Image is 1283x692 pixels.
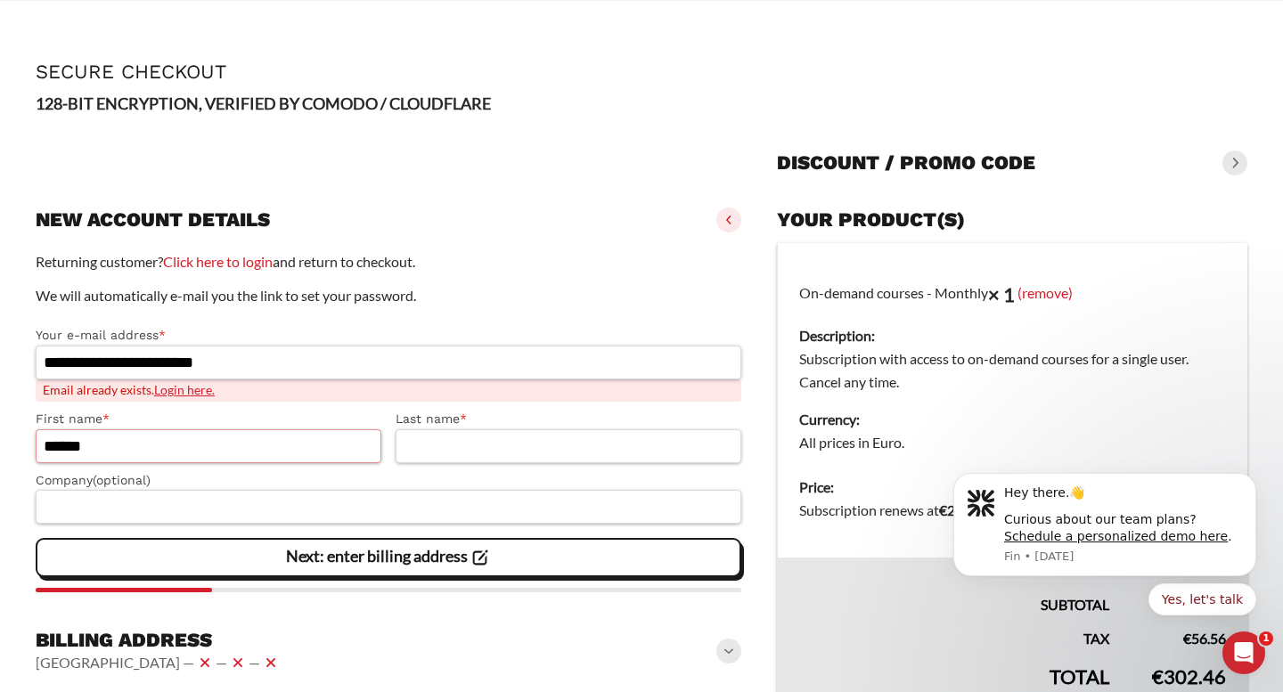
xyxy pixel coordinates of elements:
[777,151,1035,175] h3: Discount / promo code
[778,616,1132,650] th: Tax
[154,382,215,397] a: Login here.
[799,324,1226,347] dt: Description:
[1259,631,1273,646] span: 1
[799,431,1226,454] dd: All prices in Euro.
[778,243,1248,466] td: On-demand courses - Monthly
[93,473,151,487] span: (optional)
[1222,631,1265,674] iframe: Intercom live chat
[36,409,381,429] label: First name
[36,538,741,577] vaadin-button: Next: enter billing address
[799,501,1023,518] span: Subscription renews at .
[36,284,741,307] p: We will automatically e-mail you the link to set your password.
[36,652,282,673] vaadin-horizontal-layout: [GEOGRAPHIC_DATA] — — —
[36,208,270,232] h3: New account details
[163,253,273,270] a: Click here to login
[36,379,741,402] span: Email already exists.
[1152,664,1226,688] bdi: 302.46
[927,457,1283,626] iframe: Intercom notifications message
[396,409,741,429] label: Last name
[36,61,1247,83] h1: Secure Checkout
[36,94,491,113] strong: 128-BIT ENCRYPTION, VERIFIED BY COMODO / CLOUDFLARE
[36,250,741,273] p: Returning customer? and return to checkout.
[799,408,1226,431] dt: Currency:
[1183,630,1191,647] span: €
[988,282,1015,306] strong: × 1
[36,325,741,346] label: Your e-mail address
[36,470,741,491] label: Company
[1183,630,1226,647] bdi: 56.56
[1017,283,1073,300] a: (remove)
[799,476,1226,499] dt: Price:
[799,347,1226,394] dd: Subscription with access to on-demand courses for a single user. Cancel any time.
[1152,664,1164,688] span: €
[778,558,1132,616] th: Subtotal
[36,628,282,653] h3: Billing address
